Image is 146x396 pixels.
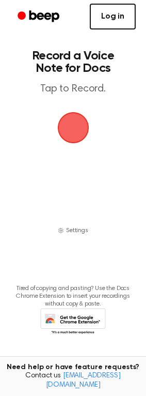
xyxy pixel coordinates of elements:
[6,372,140,390] span: Contact us
[19,83,127,96] p: Tap to Record.
[46,372,121,389] a: [EMAIL_ADDRESS][DOMAIN_NAME]
[58,112,89,143] img: Beep Logo
[10,7,69,27] a: Beep
[8,285,138,308] p: Tired of copying and pasting? Use the Docs Chrome Extension to insert your recordings without cop...
[66,226,88,235] span: Settings
[58,226,88,235] button: Settings
[19,50,127,74] h1: Record a Voice Note for Docs
[90,4,136,29] a: Log in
